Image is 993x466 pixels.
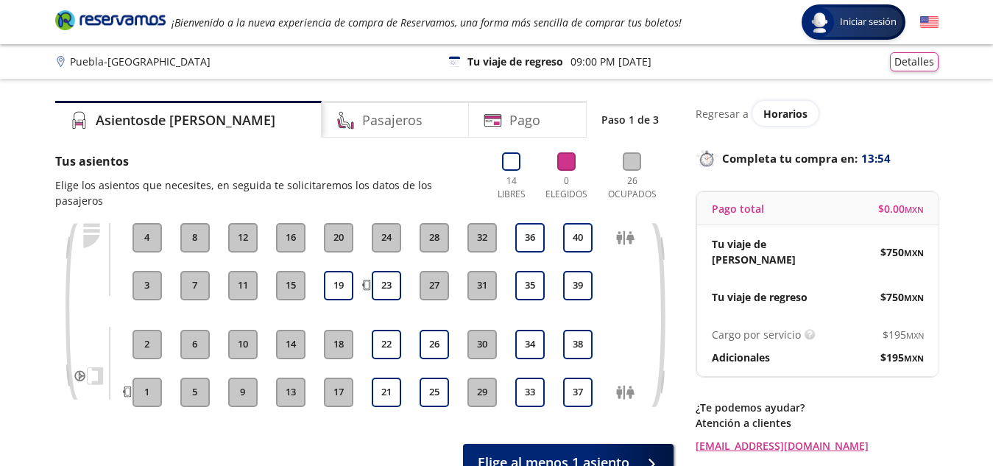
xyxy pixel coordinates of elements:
[696,148,939,169] p: Completa tu compra en :
[55,9,166,31] i: Brand Logo
[712,236,818,267] p: Tu viaje de [PERSON_NAME]
[712,201,764,216] p: Pago total
[570,54,651,69] p: 09:00 PM [DATE]
[324,378,353,407] button: 17
[515,378,545,407] button: 33
[228,378,258,407] button: 9
[543,174,591,201] p: 0 Elegidos
[276,223,305,253] button: 16
[712,327,801,342] p: Cargo por servicio
[515,271,545,300] button: 35
[878,201,924,216] span: $ 0.00
[834,15,902,29] span: Iniciar sesión
[228,271,258,300] button: 11
[180,330,210,359] button: 6
[696,106,749,121] p: Regresar a
[696,101,939,126] div: Regresar a ver horarios
[55,177,477,208] p: Elige los asientos que necesites, en seguida te solicitaremos los datos de los pasajeros
[563,330,593,359] button: 38
[905,204,924,215] small: MXN
[467,330,497,359] button: 30
[228,330,258,359] button: 10
[696,400,939,415] p: ¿Te podemos ayudar?
[602,174,662,201] p: 26 Ocupados
[172,15,682,29] em: ¡Bienvenido a la nueva experiencia de compra de Reservamos, una forma más sencilla de comprar tus...
[883,327,924,342] span: $ 195
[420,330,449,359] button: 26
[324,271,353,300] button: 19
[467,54,563,69] p: Tu viaje de regreso
[696,415,939,431] p: Atención a clientes
[467,223,497,253] button: 32
[132,271,162,300] button: 3
[324,223,353,253] button: 20
[372,271,401,300] button: 23
[880,289,924,305] span: $ 750
[180,223,210,253] button: 8
[420,271,449,300] button: 27
[276,330,305,359] button: 14
[180,378,210,407] button: 5
[712,289,808,305] p: Tu viaje de regreso
[132,330,162,359] button: 2
[55,9,166,35] a: Brand Logo
[515,223,545,253] button: 36
[70,54,211,69] p: Puebla - [GEOGRAPHIC_DATA]
[890,52,939,71] button: Detalles
[420,223,449,253] button: 28
[276,271,305,300] button: 15
[55,152,477,170] p: Tus asientos
[467,271,497,300] button: 31
[492,174,531,201] p: 14 Libres
[906,330,924,341] small: MXN
[132,223,162,253] button: 4
[96,110,275,130] h4: Asientos de [PERSON_NAME]
[362,110,423,130] h4: Pasajeros
[696,438,939,453] a: [EMAIL_ADDRESS][DOMAIN_NAME]
[372,330,401,359] button: 22
[601,112,659,127] p: Paso 1 de 3
[563,223,593,253] button: 40
[563,378,593,407] button: 37
[228,223,258,253] button: 12
[908,381,978,451] iframe: Messagebird Livechat Widget
[372,223,401,253] button: 24
[904,353,924,364] small: MXN
[880,350,924,365] span: $ 195
[880,244,924,260] span: $ 750
[515,330,545,359] button: 34
[276,378,305,407] button: 13
[763,107,808,121] span: Horarios
[420,378,449,407] button: 25
[467,378,497,407] button: 29
[180,271,210,300] button: 7
[372,378,401,407] button: 21
[920,13,939,32] button: English
[861,150,891,167] span: 13:54
[712,350,770,365] p: Adicionales
[563,271,593,300] button: 39
[324,330,353,359] button: 18
[132,378,162,407] button: 1
[904,292,924,303] small: MXN
[904,247,924,258] small: MXN
[509,110,540,130] h4: Pago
